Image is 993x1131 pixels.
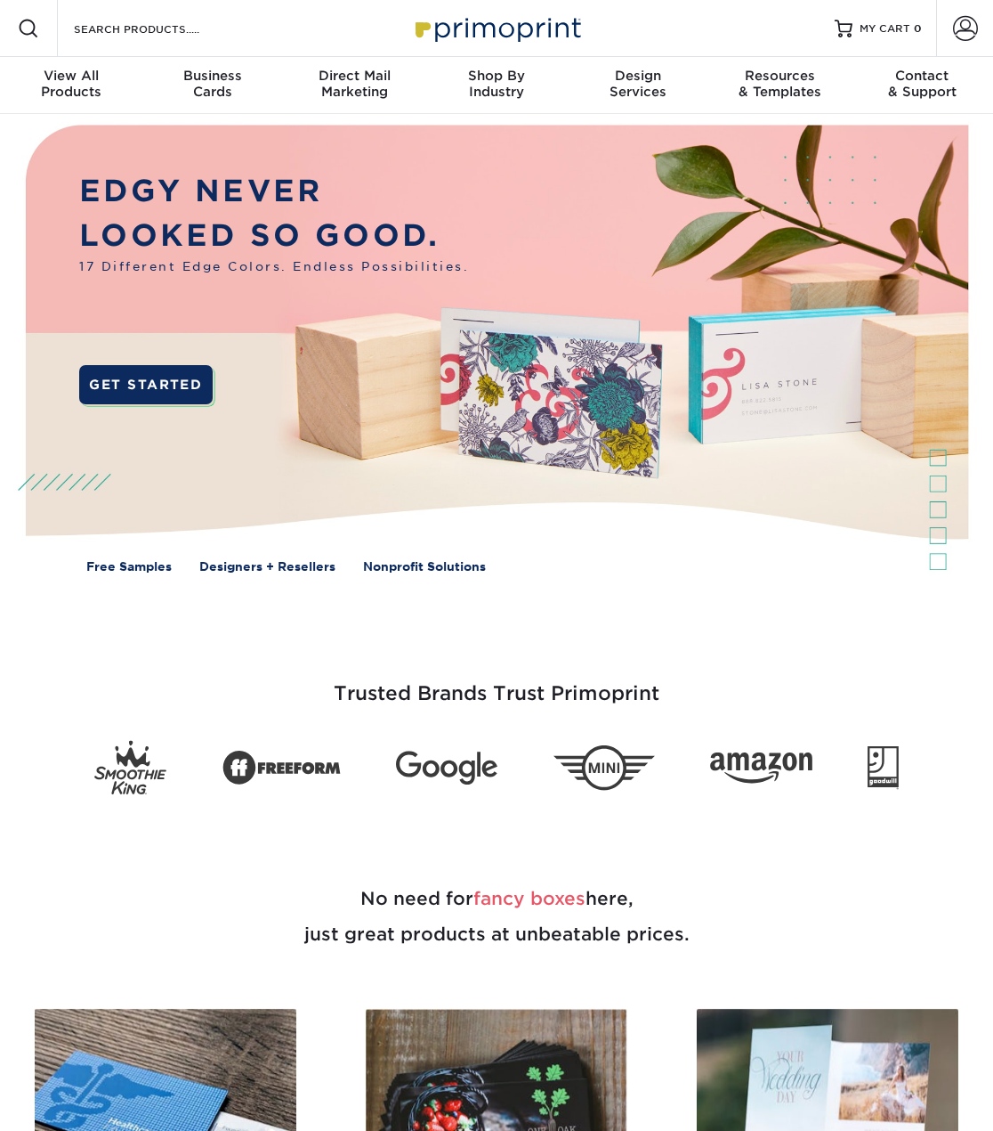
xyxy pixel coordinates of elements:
span: fancy boxes [473,888,585,909]
span: Contact [852,68,993,84]
img: Freeform [222,742,341,794]
a: Contact& Support [852,57,993,114]
a: Direct MailMarketing [284,57,425,114]
p: EDGY NEVER [79,168,469,213]
div: Industry [425,68,567,100]
span: Business [141,68,283,84]
img: Goodwill [868,746,899,790]
img: Google [396,751,497,785]
div: Marketing [284,68,425,100]
a: Free Samples [86,557,172,575]
img: Smoothie King [94,741,167,795]
span: 17 Different Edge Colors. Endless Possibilities. [79,257,469,275]
input: SEARCH PRODUCTS..... [72,18,246,39]
span: Direct Mail [284,68,425,84]
a: GET STARTED [79,365,212,404]
span: Design [568,68,709,84]
div: Services [568,68,709,100]
span: Resources [709,68,851,84]
span: Shop By [425,68,567,84]
img: Mini [553,745,655,791]
img: Amazon [710,753,811,784]
a: Designers + Resellers [199,557,335,575]
a: Nonprofit Solutions [363,557,486,575]
a: DesignServices [568,57,709,114]
span: 0 [914,22,922,35]
div: & Support [852,68,993,100]
a: BusinessCards [141,57,283,114]
h3: Trusted Brands Trust Primoprint [13,639,980,727]
a: Resources& Templates [709,57,851,114]
img: Primoprint [408,9,585,47]
span: MY CART [860,21,910,37]
a: Shop ByIndustry [425,57,567,114]
h2: No need for here, just great products at unbeatable prices. [13,838,980,995]
div: & Templates [709,68,851,100]
p: LOOKED SO GOOD. [79,213,469,257]
div: Cards [141,68,283,100]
